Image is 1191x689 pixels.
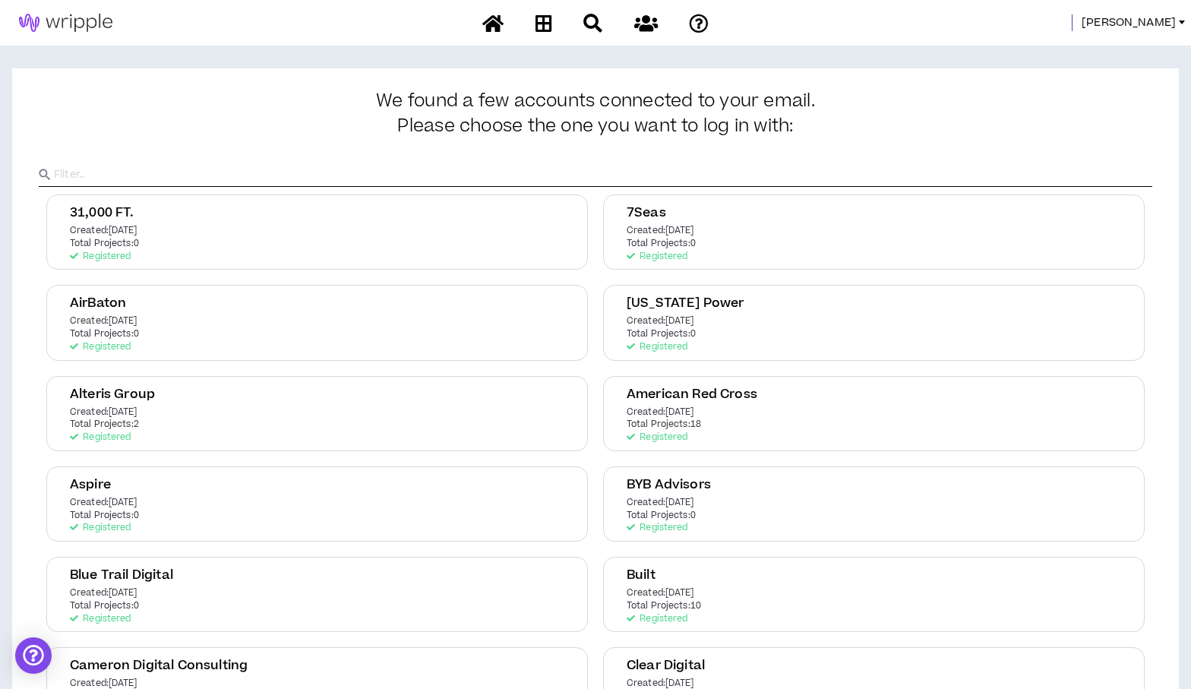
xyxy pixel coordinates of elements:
p: Registered [138,251,199,262]
h2: 7Seas [673,203,712,223]
p: Total Projects: 18 [754,419,829,430]
p: Registered [673,251,734,262]
h2: Clear Digital [709,656,788,676]
h2: Cameron Digital Consulting [239,656,416,676]
input: Filter.. [54,163,1152,186]
h2: Aspire [118,475,160,495]
p: Created: [DATE] [239,678,306,689]
p: Registered [728,342,788,352]
p: Created: [DATE] [673,226,741,236]
p: Registered [665,614,725,624]
p: Total Projects: 0 [728,329,797,340]
p: Registered [156,432,217,443]
p: Created: [DATE] [175,588,242,599]
p: Created: [DATE] [156,407,224,418]
p: Total Projects: 10 [665,601,739,612]
span: [PERSON_NAME] [1082,14,1176,31]
h2: Blue Trail Digital [175,565,278,586]
p: Created: [DATE] [665,588,732,599]
p: Created: [DATE] [728,316,795,327]
h2: 31,000 FT. [138,203,203,223]
img: Alteris Group [58,384,145,419]
img: 7Seas [615,203,662,237]
p: Registered [754,432,815,443]
p: Created: [DATE] [709,678,777,689]
img: American Red Cross [615,384,743,419]
h3: We found a few accounts connected to your email. [39,91,1152,137]
p: Total Projects: 2 [156,419,226,430]
p: Registered [118,523,179,533]
p: Total Projects: 0 [131,329,200,340]
h2: [US_STATE] Power [728,293,845,314]
h2: BYB Advisors [713,475,798,495]
p: Registered [713,523,774,533]
h2: American Red Cross [754,384,885,405]
img: BYB Advisors [615,475,702,509]
p: Total Projects: 0 [175,601,244,612]
h2: AirBaton [131,293,187,314]
p: Created: [DATE] [131,316,198,327]
p: Created: [DATE] [118,498,186,508]
img: Aspire [58,475,107,509]
img: Blue Trail Digital [58,565,163,599]
h2: Alteris Group [156,384,242,405]
img: Alabama Power [615,293,716,327]
p: Created: [DATE] [713,498,781,508]
h2: Built [665,565,693,586]
p: Created: [DATE] [138,226,206,236]
img: 31,000 FT. [58,203,127,237]
p: Registered [175,614,235,624]
span: Please choose the one you want to log in with: [397,116,793,137]
img: AirBaton [58,293,119,327]
p: Total Projects: 0 [673,239,742,249]
p: Total Projects: 0 [713,510,782,521]
div: Open Intercom Messenger [15,637,52,674]
img: Built [615,565,653,599]
p: Total Projects: 0 [118,510,188,521]
p: Registered [131,342,191,352]
p: Created: [DATE] [754,407,822,418]
p: Total Projects: 0 [138,239,207,249]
